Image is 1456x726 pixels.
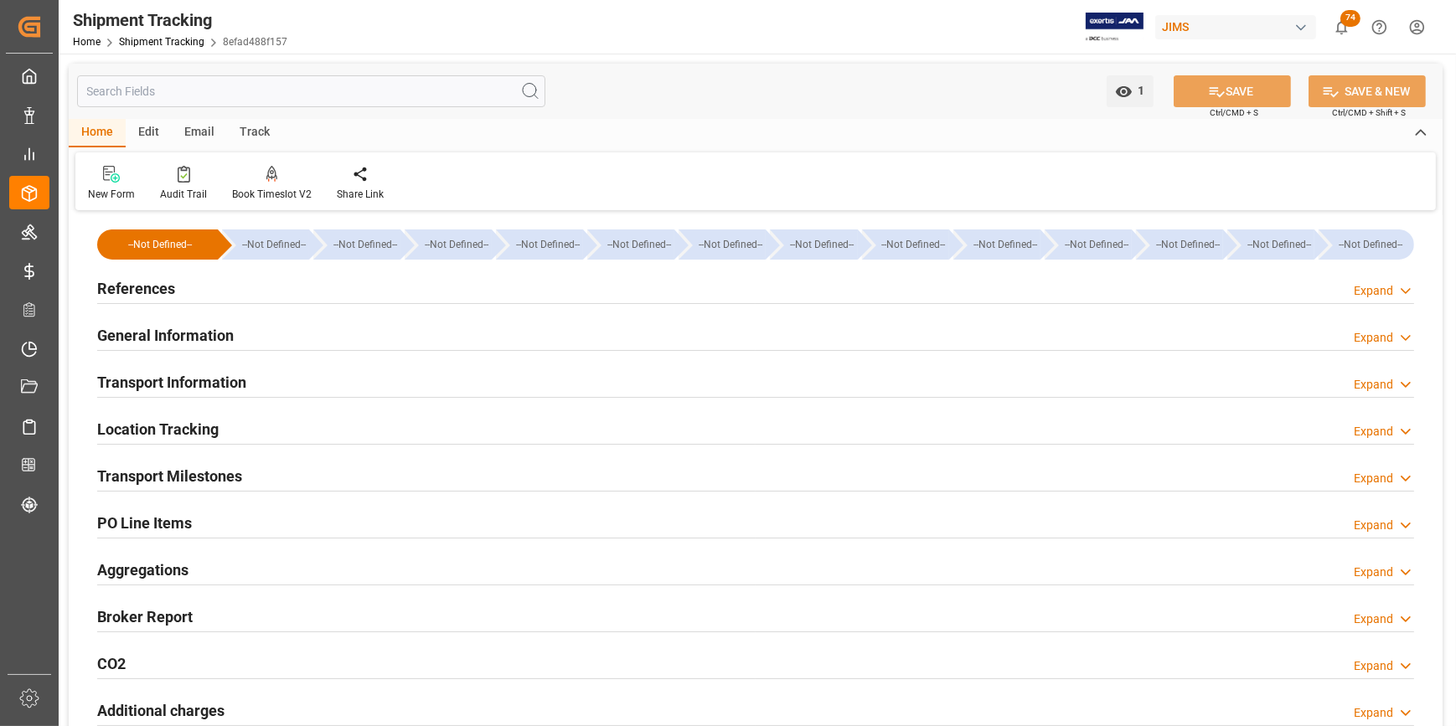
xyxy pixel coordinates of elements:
[695,229,766,260] div: --Not Defined--
[330,229,400,260] div: --Not Defined--
[1354,517,1393,534] div: Expand
[222,229,309,260] div: --Not Defined--
[69,119,126,147] div: Home
[604,229,674,260] div: --Not Defined--
[1323,8,1360,46] button: show 74 new notifications
[953,229,1040,260] div: --Not Defined--
[114,229,206,260] div: --Not Defined--
[1354,657,1393,675] div: Expand
[1354,470,1393,487] div: Expand
[77,75,545,107] input: Search Fields
[227,119,282,147] div: Track
[1107,75,1154,107] button: open menu
[160,187,207,202] div: Audit Trail
[1354,376,1393,394] div: Expand
[73,36,101,48] a: Home
[1227,229,1314,260] div: --Not Defined--
[97,277,175,300] h2: References
[970,229,1040,260] div: --Not Defined--
[879,229,949,260] div: --Not Defined--
[1155,15,1316,39] div: JIMS
[1136,229,1223,260] div: --Not Defined--
[1061,229,1132,260] div: --Not Defined--
[97,512,192,534] h2: PO Line Items
[787,229,857,260] div: --Not Defined--
[1354,610,1393,628] div: Expand
[232,187,312,202] div: Book Timeslot V2
[1155,11,1323,43] button: JIMS
[1174,75,1291,107] button: SAVE
[1319,229,1414,260] div: --Not Defined--
[126,119,172,147] div: Edit
[1244,229,1314,260] div: --Not Defined--
[1309,75,1426,107] button: SAVE & NEW
[1086,13,1144,42] img: Exertis%20JAM%20-%20Email%20Logo.jpg_1722504956.jpg
[1354,423,1393,440] div: Expand
[1354,329,1393,347] div: Expand
[97,605,193,628] h2: Broker Report
[88,187,135,202] div: New Form
[1354,282,1393,300] div: Expand
[97,418,219,440] h2: Location Tracking
[97,559,188,581] h2: Aggregations
[239,229,309,260] div: --Not Defined--
[1210,106,1258,119] span: Ctrl/CMD + S
[1133,84,1145,97] span: 1
[513,229,583,260] div: --Not Defined--
[1340,10,1360,27] span: 74
[1354,564,1393,581] div: Expand
[1045,229,1132,260] div: --Not Defined--
[421,229,492,260] div: --Not Defined--
[313,229,400,260] div: --Not Defined--
[97,324,234,347] h2: General Information
[1332,106,1406,119] span: Ctrl/CMD + Shift + S
[679,229,766,260] div: --Not Defined--
[337,187,384,202] div: Share Link
[73,8,287,33] div: Shipment Tracking
[97,229,218,260] div: --Not Defined--
[172,119,227,147] div: Email
[587,229,674,260] div: --Not Defined--
[1354,704,1393,722] div: Expand
[97,371,246,394] h2: Transport Information
[1153,229,1223,260] div: --Not Defined--
[97,699,225,722] h2: Additional charges
[97,465,242,487] h2: Transport Milestones
[119,36,204,48] a: Shipment Tracking
[496,229,583,260] div: --Not Defined--
[97,652,126,675] h2: CO2
[1360,8,1398,46] button: Help Center
[405,229,492,260] div: --Not Defined--
[770,229,857,260] div: --Not Defined--
[862,229,949,260] div: --Not Defined--
[1335,229,1406,260] div: --Not Defined--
